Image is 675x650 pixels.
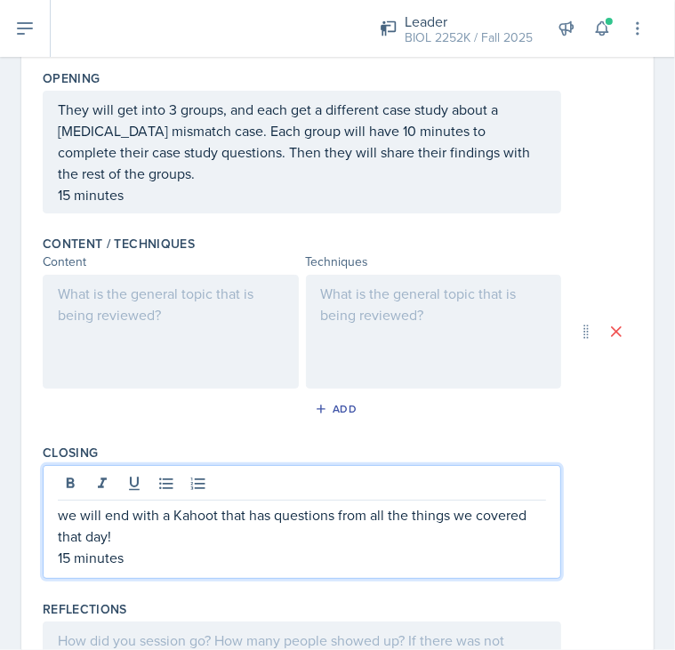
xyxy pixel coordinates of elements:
div: Techniques [306,253,562,271]
p: we will end with a Kahoot that has questions from all the things we covered that day! [58,504,546,547]
div: Content [43,253,299,271]
label: Closing [43,444,98,461]
div: Leader [405,11,533,32]
div: Add [318,402,357,416]
label: Opening [43,69,100,87]
label: Reflections [43,600,127,618]
p: 15 minutes [58,547,546,568]
button: Add [309,396,366,422]
p: 15 minutes [58,184,546,205]
p: They will get into 3 groups, and each get a different case study about a [MEDICAL_DATA] mismatch ... [58,99,546,184]
div: BIOL 2252K / Fall 2025 [405,28,533,47]
label: Content / Techniques [43,235,195,253]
